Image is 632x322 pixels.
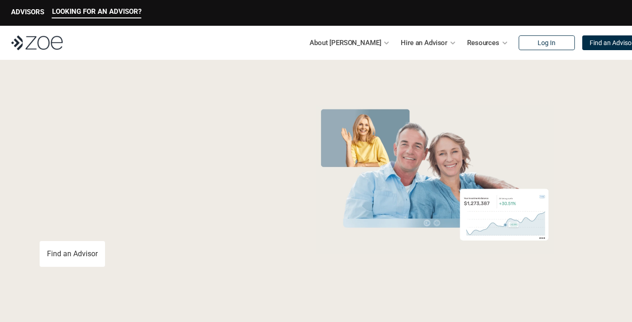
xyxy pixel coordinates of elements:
a: Log In [519,35,575,50]
em: The information in the visuals above is for illustrative purposes only and does not represent an ... [307,260,562,265]
a: Find an Advisor [40,241,105,267]
p: Resources [467,36,499,50]
p: LOOKING FOR AN ADVISOR? [52,7,141,16]
p: You deserve an advisor you can trust. [PERSON_NAME], hire, and invest with vetted, fiduciary, fin... [40,208,277,230]
span: with a Financial Advisor [40,132,226,199]
span: Grow Your Wealth [40,102,245,137]
p: ADVISORS [11,8,44,16]
p: Hire an Advisor [401,36,447,50]
p: Log In [538,39,556,47]
p: Find an Advisor [47,249,98,258]
p: About [PERSON_NAME] [310,36,381,50]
